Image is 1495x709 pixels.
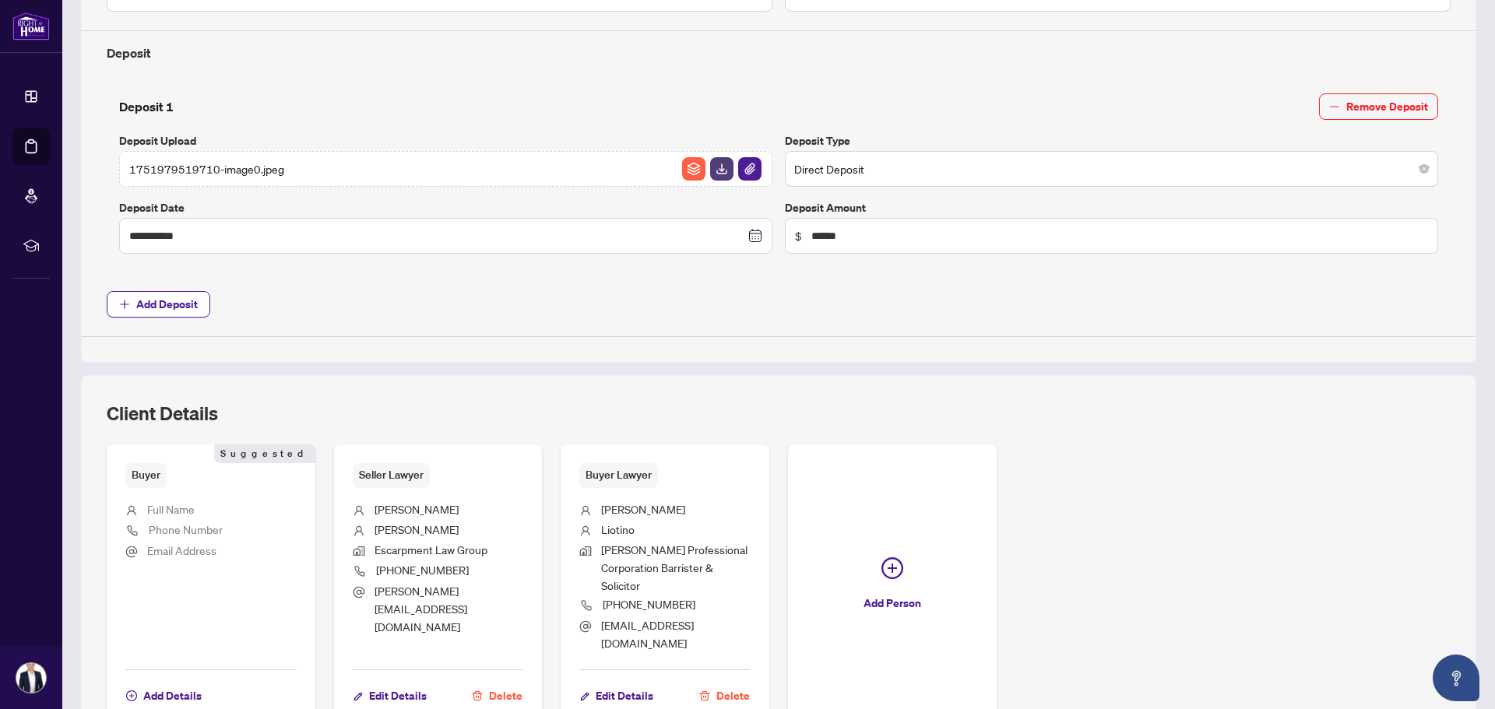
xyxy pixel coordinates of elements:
span: Buyer Lawyer [579,463,658,487]
button: File Download [709,156,734,181]
img: File Attachement [738,157,762,181]
button: Remove Deposit [1319,93,1438,120]
button: Open asap [1433,655,1479,701]
span: Remove Deposit [1346,94,1428,119]
button: File Archive [681,156,706,181]
span: Liotino [601,522,635,536]
span: [PERSON_NAME][EMAIL_ADDRESS][DOMAIN_NAME] [375,584,467,634]
span: Buyer [125,463,167,487]
span: $ [795,227,802,244]
span: Add Deposit [136,292,198,317]
button: Delete [471,683,523,709]
img: File Archive [682,157,705,181]
h4: Deposit [107,44,1451,62]
span: [PHONE_NUMBER] [376,563,469,577]
button: Delete [698,683,751,709]
span: Direct Deposit [794,154,1429,184]
span: 1751979519710-image0.jpeg [129,160,284,177]
span: [PHONE_NUMBER] [603,597,695,611]
span: Delete [716,683,750,708]
button: Add Details [125,683,202,709]
img: File Download [710,157,733,181]
h2: Client Details [107,401,218,426]
label: Deposit Date [119,199,772,216]
span: Add Person [864,591,921,616]
span: [PERSON_NAME] [601,502,685,516]
label: Deposit Upload [119,132,772,149]
span: Add Details [143,683,202,708]
button: Edit Details [353,683,427,709]
button: File Attachement [737,156,762,181]
span: [PERSON_NAME] Professional Corporation Barrister & Solicitor [601,542,747,593]
button: Edit Details [579,683,654,709]
span: Email Address [147,543,216,557]
label: Deposit Type [785,132,1438,149]
button: Add Deposit [107,291,210,318]
span: Suggested [214,444,315,463]
span: Phone Number [149,522,223,536]
span: Escarpment Law Group [375,542,487,556]
label: Deposit Amount [785,199,1438,216]
img: logo [12,12,50,40]
span: [PERSON_NAME] [375,502,459,516]
h4: Deposit 1 [119,97,174,116]
span: [PERSON_NAME] [375,522,459,536]
img: Profile Icon [16,663,46,693]
span: Edit Details [369,683,427,708]
span: Seller Lawyer [353,463,430,487]
span: 1751979519710-image0.jpegFile ArchiveFile DownloadFile Attachement [119,151,772,187]
span: plus-circle [126,690,137,701]
span: Delete [489,683,522,708]
span: close-circle [1419,164,1429,174]
span: plus-circle [881,557,903,579]
span: [EMAIL_ADDRESS][DOMAIN_NAME] [601,618,694,650]
span: plus [119,299,130,310]
span: Full Name [147,502,195,516]
span: minus [1329,101,1340,112]
span: Edit Details [596,683,653,708]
